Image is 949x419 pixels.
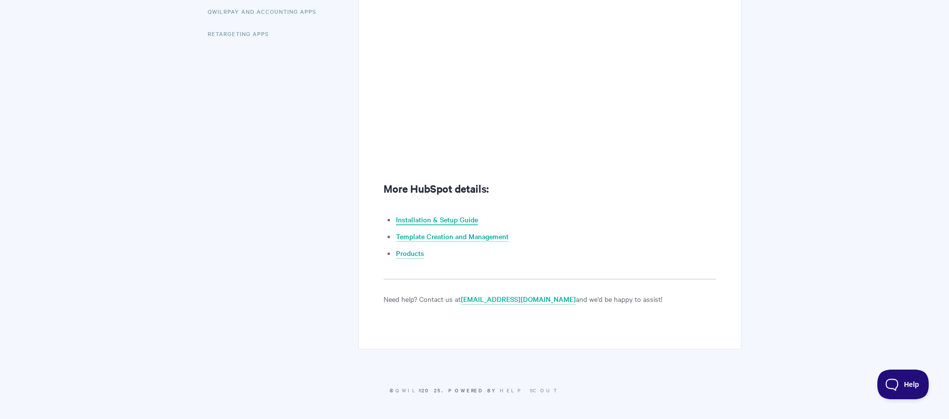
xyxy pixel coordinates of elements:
[500,386,560,394] a: Help Scout
[396,248,424,259] a: Products
[396,231,509,242] a: Template Creation and Management
[208,386,741,395] p: © 2025.
[384,293,716,305] p: Need help? Contact us at and we'd be happy to assist!
[877,370,929,399] iframe: Toggle Customer Support
[384,180,716,196] h2: More HubSpot details:
[461,294,576,305] a: [EMAIL_ADDRESS][DOMAIN_NAME]
[396,214,478,225] a: Installation & Setup Guide
[448,386,560,394] span: Powered by
[208,1,324,21] a: QwilrPay and Accounting Apps
[208,24,276,43] a: Retargeting Apps
[395,386,422,394] a: Qwilr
